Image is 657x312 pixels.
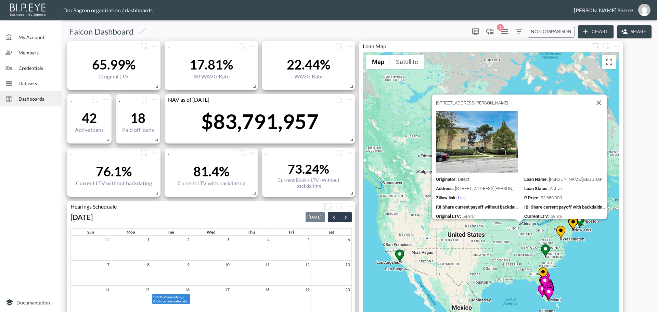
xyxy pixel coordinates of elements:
div: Current Book's LTV -Without backdaiting [265,177,352,189]
a: September 12, 2025 [304,261,311,269]
div: Loan Status Active [524,186,607,191]
button: more [333,201,344,212]
span: [STREET_ADDRESS][PERSON_NAME] [436,100,508,105]
td: August 31, 2025 [71,236,111,260]
button: more [90,94,101,105]
span: Attach chart to a group [236,42,247,49]
a: September 17, 2025 [223,286,231,294]
a: Friday [287,229,295,235]
div: Paid off loans [122,126,154,133]
button: [DATE] [306,212,325,222]
div: P Price 2650000 [524,195,607,200]
button: Share [617,25,652,38]
a: Link [458,195,466,200]
button: Datasets [499,26,510,37]
button: more [247,148,258,159]
div: . [67,43,139,49]
a: September 14, 2025 [103,286,111,294]
a: September 11, 2025 [263,261,271,269]
div: . [165,43,236,49]
div: $83,791,957 [201,109,319,134]
button: Filters [513,26,524,37]
a: September 9, 2025 [186,261,191,269]
button: more [612,41,623,52]
span: Attach chart to a group [139,42,150,49]
div: . [67,150,139,156]
span: Chart settings [344,41,355,52]
a: September 19, 2025 [304,286,311,294]
button: more [139,148,150,159]
div: [PERSON_NAME] Sherez [574,7,633,13]
svg: Edit [138,27,146,35]
a: Sunday [86,229,95,235]
div: Current LTV 0.5926 [524,214,607,219]
strong: Address : [436,186,454,191]
td: September 4, 2025 [231,236,271,260]
div: 17.81% [190,57,233,72]
span: Attach chart to a group [236,149,247,155]
button: Fullscreen [590,41,601,52]
img: 7f1cc0c13fc86b218cd588550a649ee5 [638,4,650,16]
a: September 18, 2025 [263,286,271,294]
button: more [139,41,150,52]
div: IBI WAVG Rate [190,73,233,79]
td: September 3, 2025 [191,236,231,260]
td: September 1, 2025 [111,236,151,260]
span: Attach chart to a group [90,96,101,102]
button: more [344,201,355,212]
a: September 15, 2025 [143,286,151,294]
span: Credentials [18,64,56,72]
button: No comparison [528,26,575,38]
span: Chart settings [344,201,355,212]
span: Chart settings [344,148,355,159]
a: September 3, 2025 [226,236,231,244]
td: September 13, 2025 [311,260,351,285]
div: Original LTV [92,73,136,79]
strong: Original LTV : [436,214,461,219]
div: Loan Map [359,43,590,49]
strong: Zillow link : [436,195,457,200]
span: My Account [18,34,56,41]
button: more [470,26,481,37]
td: September 7, 2025 [71,260,111,285]
td: September 9, 2025 [151,260,191,285]
button: ariels@ibi.co.il [633,2,655,18]
button: more [333,41,344,52]
button: more [149,94,160,105]
strong: Current LTV : [524,214,550,219]
button: more [333,94,344,105]
span: Documentation [16,300,50,305]
button: Toggle fullscreen view [602,55,616,69]
a: Thursday [246,229,256,235]
div: 42 [75,110,104,126]
div: 22.44% [287,57,331,72]
button: more [236,148,247,159]
strong: P Price : [524,195,540,200]
span: Chart settings [612,41,623,52]
div: WAVG Rate [287,73,331,79]
span: Attach chart to a group [333,149,344,155]
span: Attach chart to a group [139,149,150,155]
div: 81.4% [178,163,245,179]
img: bipeye-logo [9,2,48,17]
a: August 31, 2025 [103,236,111,244]
button: Previous month [328,212,340,223]
td: September 6, 2025 [311,236,351,260]
td: September 10, 2025 [191,260,231,285]
a: Monday [125,229,137,235]
div: NAV as of 31/08/2025 [165,96,333,103]
a: September 7, 2025 [106,261,111,269]
div: Dor Sagron organization / dashboards [63,7,574,13]
span: Chart settings [101,94,112,105]
button: Next month [339,212,352,223]
a: Documentation [5,298,56,307]
a: Saturday [327,229,336,235]
div: IBI Share current payoff with backdaiting 2666553 [524,204,607,210]
div: . [116,96,138,103]
div: IBI Share current payoff without backdaiting 2666553 [436,204,519,210]
td: September 12, 2025 [271,260,311,285]
h2: [DATE] [70,213,93,221]
div: . [262,150,333,156]
span: Members [18,49,56,56]
div: Current LTV without backdating [76,180,152,186]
